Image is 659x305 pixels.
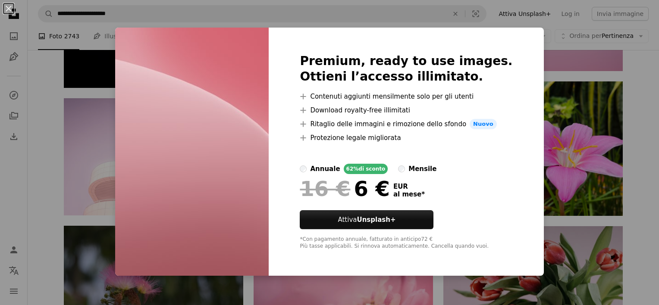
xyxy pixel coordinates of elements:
[408,164,436,174] div: mensile
[470,119,496,129] span: Nuovo
[393,183,425,190] span: EUR
[300,119,512,129] li: Ritaglio delle immagini e rimozione dello sfondo
[357,216,395,224] strong: Unsplash+
[300,210,433,229] button: AttivaUnsplash+
[344,164,388,174] div: 62% di sconto
[300,165,307,172] input: annuale62%di sconto
[300,177,389,200] div: 6 €
[300,177,350,200] span: 16 €
[300,236,512,250] div: *Con pagamento annuale, fatturato in anticipo 72 € Più tasse applicabili. Si rinnova automaticame...
[310,164,340,174] div: annuale
[115,28,269,276] img: premium_photo-1672004854452-6d5e092f927a
[300,105,512,115] li: Download royalty-free illimitati
[393,190,425,198] span: al mese *
[398,165,405,172] input: mensile
[300,133,512,143] li: Protezione legale migliorata
[300,91,512,102] li: Contenuti aggiunti mensilmente solo per gli utenti
[300,53,512,84] h2: Premium, ready to use images. Ottieni l’accesso illimitato.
